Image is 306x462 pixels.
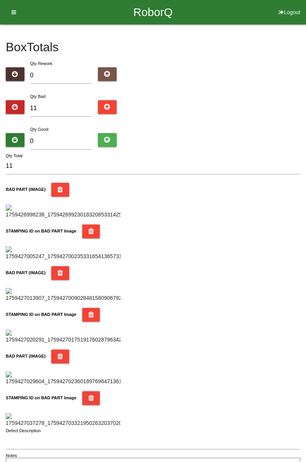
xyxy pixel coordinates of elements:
[6,270,46,275] b: BAD PART (IMAGE)
[6,428,41,434] label: Defect Description
[30,94,46,99] label: Qty Bad
[51,350,69,363] button: BAD PART (IMAGE)
[51,183,69,197] button: BAD PART (IMAGE)
[6,288,120,302] img: 1759427013907_17594270090284815809067926517869.jpg
[6,205,120,219] img: 1759426998238_17594269923018320853314253140976.jpg
[6,330,120,344] img: 1759427020291_17594270175191760287963421950976.jpg
[30,61,52,66] label: Qty Rework
[6,41,300,54] h4: Box Totals
[51,266,69,280] button: BAD PART (IMAGE)
[6,312,76,317] b: STAMPING ID on BAD PART Image
[6,395,76,400] b: STAMPING ID on BAD PART Image
[6,452,17,459] label: Notes
[30,127,49,132] label: Qty Good
[82,308,100,322] button: STAMPING ID on BAD PART Image
[82,391,100,405] button: STAMPING ID on BAD PART Image
[6,153,23,159] label: Qty Total
[6,229,76,233] b: STAMPING ID on BAD PART Image
[6,187,46,192] b: BAD PART (IMAGE)
[6,371,120,386] img: 1759427029604_17594270236018976964713610235645.jpg
[6,413,120,427] img: 1759427037278_17594270332195026320370201471826.jpg
[6,246,120,260] img: 1759427005247_17594270023533165413657314559252.jpg
[82,224,100,238] button: STAMPING ID on BAD PART Image
[6,354,46,358] b: BAD PART (IMAGE)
